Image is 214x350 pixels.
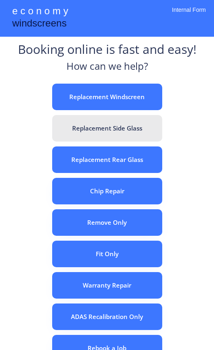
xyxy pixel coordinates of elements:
[172,6,206,24] div: Internal Form
[12,4,68,20] div: e c o n o m y
[52,115,162,142] button: Replacement Side Glass
[52,272,162,299] button: Warranty Repair
[52,241,162,267] button: Fit Only
[52,209,162,236] button: Remove Only
[52,178,162,204] button: Chip Repair
[52,84,162,110] button: Replacement Windscreen
[12,16,66,32] div: windscreens
[18,41,196,59] div: Booking online is fast and easy!
[52,146,162,173] button: Replacement Rear Glass
[52,303,162,330] button: ADAS Recalibration Only
[66,59,148,78] div: How can we help?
